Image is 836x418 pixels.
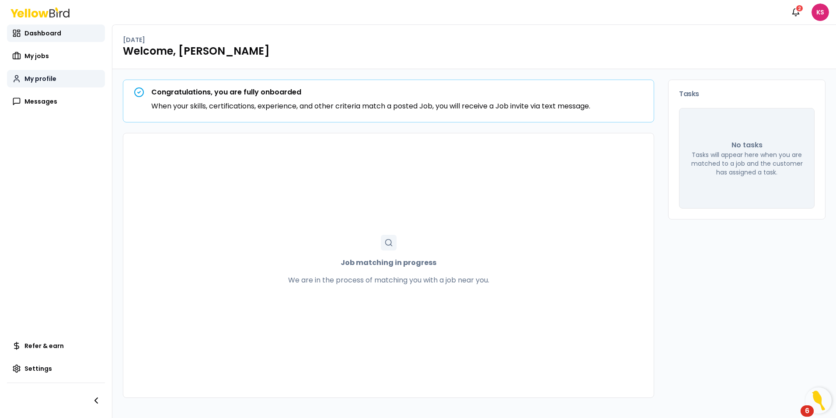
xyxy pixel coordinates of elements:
p: We are in the process of matching you with a job near you. [288,275,489,286]
span: Messages [24,97,57,106]
a: Settings [7,360,105,377]
h3: Tasks [679,91,815,98]
p: No tasks [731,140,763,150]
span: Refer & earn [24,341,64,350]
h1: Welcome, [PERSON_NAME] [123,44,826,58]
a: My jobs [7,47,105,65]
p: [DATE] [123,35,145,44]
span: Dashboard [24,29,61,38]
a: Messages [7,93,105,110]
p: When your skills, certifications, experience, and other criteria match a posted Job, you will rec... [151,101,590,111]
button: Open Resource Center, 6 new notifications [805,387,832,414]
span: KS [812,3,829,21]
strong: Congratulations, you are fully onboarded [151,87,301,97]
span: Settings [24,364,52,373]
strong: Job matching in progress [341,258,436,268]
p: Tasks will appear here when you are matched to a job and the customer has assigned a task. [690,150,804,177]
a: Dashboard [7,24,105,42]
span: My profile [24,74,56,83]
div: 2 [795,4,804,12]
a: My profile [7,70,105,87]
button: 2 [787,3,805,21]
a: Refer & earn [7,337,105,355]
span: My jobs [24,52,49,60]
